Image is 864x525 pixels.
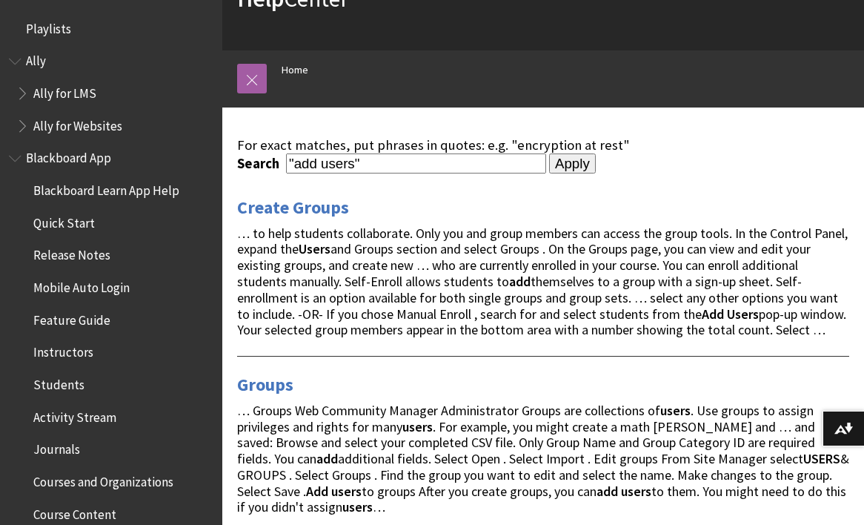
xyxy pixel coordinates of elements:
strong: users [402,418,433,435]
span: Blackboard App [26,146,111,166]
span: Quick Start [33,211,95,231]
label: Search [237,155,283,172]
span: Feature Guide [33,308,110,328]
strong: USERS [803,450,840,467]
span: Journals [33,437,80,458]
span: Ally for Websites [33,113,122,133]
span: Instructors [33,340,93,360]
a: Groups [237,373,293,397]
div: For exact matches, put phrases in quotes: e.g. "encryption at rest" [237,137,849,153]
span: Course Content [33,502,116,522]
span: … to help students collaborate. Only you and group members can access the group tools. In the Con... [237,225,848,339]
nav: Book outline for Anthology Ally Help [9,49,213,139]
strong: users [331,483,362,500]
strong: add [316,450,338,467]
strong: Users [727,306,759,323]
strong: add [509,273,531,290]
strong: add [597,483,618,500]
span: Ally for LMS [33,81,96,101]
strong: Add [306,483,328,500]
span: Playlists [26,16,71,36]
span: Mobile Auto Login [33,275,130,295]
strong: users [342,498,373,515]
strong: users [621,483,651,500]
span: Courses and Organizations [33,469,173,489]
strong: Users [299,240,330,257]
span: Activity Stream [33,405,116,425]
strong: users [660,402,691,419]
a: Home [282,61,308,79]
span: … Groups Web Community Manager Administrator Groups are collections of . Use groups to assign pri... [237,402,849,516]
nav: Book outline for Playlists [9,16,213,42]
span: Release Notes [33,243,110,263]
span: Ally [26,49,46,69]
strong: Add [702,306,724,323]
input: Apply [549,153,596,174]
span: Blackboard Learn App Help [33,178,179,198]
span: Students [33,372,84,392]
a: Create Groups [237,196,349,219]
